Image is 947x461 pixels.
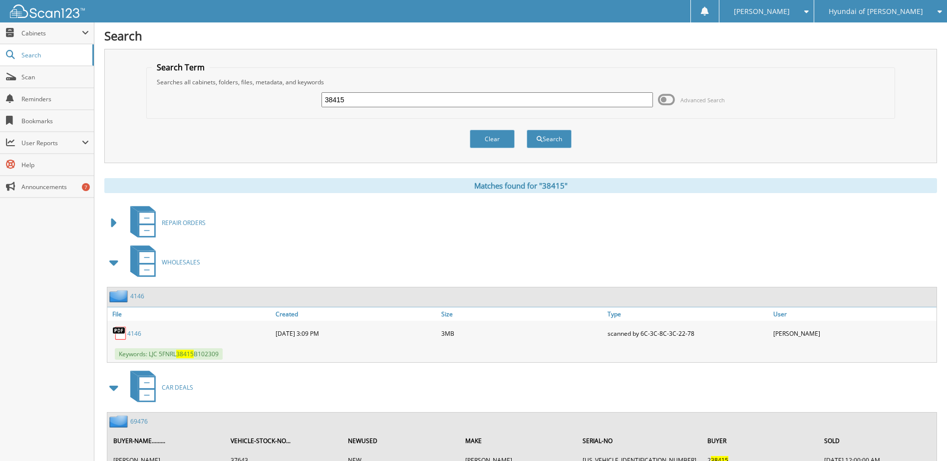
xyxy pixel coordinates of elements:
div: scanned by 6C-3C-8C-3C-22-78 [605,323,771,343]
div: Matches found for "38415" [104,178,937,193]
span: Advanced Search [680,96,725,104]
span: CAR DEALS [162,383,193,392]
img: folder2.png [109,415,130,428]
th: BUYER-NAME......... [108,431,225,451]
a: REPAIR ORDERS [124,203,206,242]
div: 7 [82,183,90,191]
span: Scan [21,73,89,81]
legend: Search Term [152,62,210,73]
div: [DATE] 3:09 PM [273,323,439,343]
div: Searches all cabinets, folders, files, metadata, and keywords [152,78,889,86]
h1: Search [104,27,937,44]
span: Help [21,161,89,169]
th: VEHICLE-STOCK-NO... [226,431,342,451]
img: PDF.png [112,326,127,341]
a: WHOLESALES [124,242,200,282]
a: File [107,307,273,321]
th: MAKE [460,431,577,451]
span: Cabinets [21,29,82,37]
th: BUYER [702,431,819,451]
span: Reminders [21,95,89,103]
th: SERIAL-NO [578,431,701,451]
a: 69476 [130,417,148,426]
div: [PERSON_NAME] [771,323,937,343]
button: Search [527,130,572,148]
a: Created [273,307,439,321]
img: folder2.png [109,290,130,302]
span: Hyundai of [PERSON_NAME] [829,8,923,14]
th: NEWUSED [343,431,459,451]
button: Clear [470,130,515,148]
a: Size [439,307,605,321]
a: User [771,307,937,321]
div: 3MB [439,323,605,343]
a: 4146 [130,292,144,300]
span: Bookmarks [21,117,89,125]
span: User Reports [21,139,82,147]
a: Type [605,307,771,321]
th: SOLD [819,431,936,451]
a: CAR DEALS [124,368,193,407]
span: Announcements [21,183,89,191]
span: REPAIR ORDERS [162,219,206,227]
span: Keywords: LJC 5FNRL B102309 [115,348,223,360]
img: scan123-logo-white.svg [10,4,85,18]
span: Search [21,51,87,59]
span: [PERSON_NAME] [734,8,790,14]
span: 38415 [176,350,194,358]
span: WHOLESALES [162,258,200,266]
a: 4146 [127,329,141,338]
